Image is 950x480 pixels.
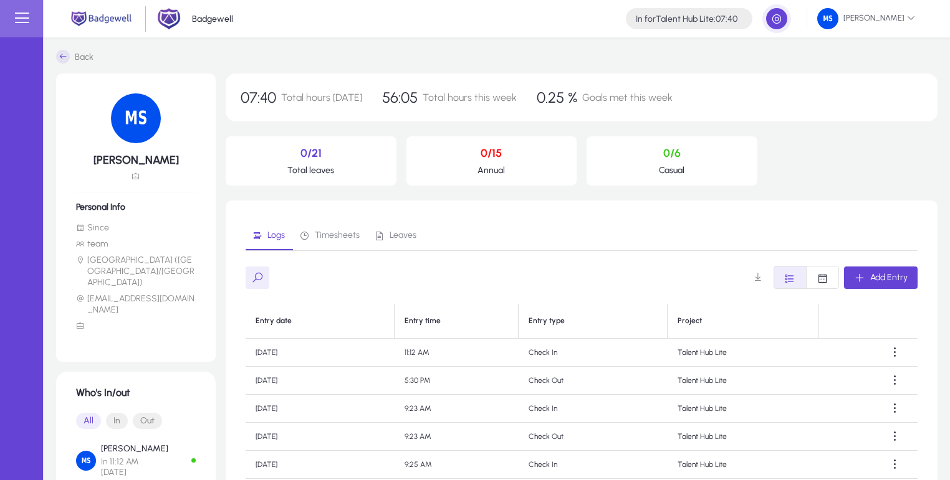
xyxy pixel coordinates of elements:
div: Project [678,316,702,326]
td: Check In [519,451,668,479]
a: Logs [246,220,293,250]
span: [PERSON_NAME] [817,8,915,29]
td: Check In [519,395,668,423]
td: 9:23 AM [395,423,519,451]
button: [PERSON_NAME] [807,7,925,30]
td: [DATE] [246,451,395,479]
a: Leaves [368,220,425,250]
td: Talent Hub Lite [668,423,819,451]
span: Goals met this week [582,92,673,103]
span: Add Entry [870,272,908,283]
img: 134.png [817,8,838,29]
h1: Who's In/out [76,387,196,398]
a: Timesheets [293,220,368,250]
li: team [76,238,196,250]
p: Badgewell [192,14,233,24]
p: Total leaves [236,165,386,176]
td: 9:23 AM [395,395,519,423]
mat-button-toggle-group: Font Style [774,266,839,289]
img: main.png [69,10,134,27]
td: Talent Hub Lite [668,367,819,395]
div: Entry type [529,316,565,326]
span: 07:40 [241,88,276,106]
td: [DATE] [246,423,395,451]
span: 07:40 [716,14,737,24]
td: 5:30 PM [395,367,519,395]
span: Total hours this week [423,92,517,103]
a: Back [56,50,94,64]
td: [DATE] [246,339,395,367]
span: Logs [267,231,285,240]
div: Entry type [529,316,657,326]
span: Total hours [DATE] [281,92,362,103]
td: [DATE] [246,395,395,423]
button: All [76,413,101,429]
div: Entry date [256,316,292,326]
td: 9:25 AM [395,451,519,479]
h6: Personal Info [76,202,196,212]
p: 0/15 [416,146,567,160]
span: Timesheets [315,231,360,240]
h5: [PERSON_NAME] [76,153,196,167]
p: [PERSON_NAME] [101,443,168,454]
h4: Talent Hub Lite [636,14,737,24]
th: Entry time [395,304,519,339]
p: 0/21 [236,146,386,160]
td: 11:12 AM [395,339,519,367]
td: Talent Hub Lite [668,339,819,367]
td: Talent Hub Lite [668,395,819,423]
button: Out [133,413,162,429]
span: : [714,14,716,24]
td: Talent Hub Lite [668,451,819,479]
img: 2.png [157,7,181,31]
button: In [106,413,128,429]
div: Entry date [256,316,384,326]
div: Project [678,316,808,326]
td: Check In [519,339,668,367]
img: 134.png [111,93,161,143]
li: [GEOGRAPHIC_DATA] ([GEOGRAPHIC_DATA]/[GEOGRAPHIC_DATA]) [76,255,196,288]
span: 56:05 [382,88,418,106]
span: In for [636,14,656,24]
td: [DATE] [246,367,395,395]
img: mahmoud srour [76,451,96,471]
li: Since [76,222,196,233]
li: [EMAIL_ADDRESS][DOMAIN_NAME] [76,293,196,316]
td: Check Out [519,367,668,395]
span: Leaves [390,231,416,240]
button: Add Entry [844,266,918,289]
span: In 11:12 AM [DATE] [101,456,168,478]
span: 0.25 % [537,88,577,106]
p: Casual [597,165,747,176]
p: Annual [416,165,567,176]
p: 0/6 [597,146,747,160]
mat-button-toggle-group: Font Style [76,408,196,433]
td: Check Out [519,423,668,451]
